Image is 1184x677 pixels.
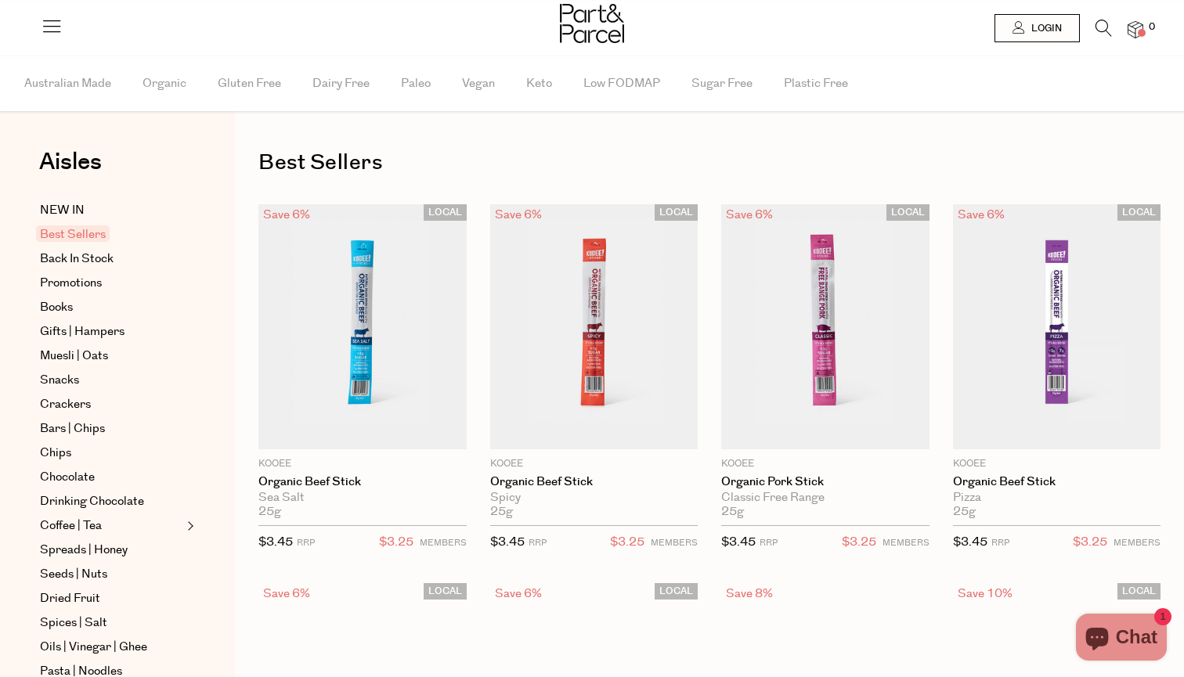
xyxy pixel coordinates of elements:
[24,56,111,111] span: Australian Made
[953,475,1161,489] a: Organic Beef Stick
[40,589,182,608] a: Dried Fruit
[40,274,102,293] span: Promotions
[953,583,1017,604] div: Save 10%
[401,56,431,111] span: Paleo
[1145,20,1159,34] span: 0
[721,491,930,505] div: Classic Free Range
[40,420,105,438] span: Bars | Chips
[40,517,102,535] span: Coffee | Tea
[526,56,552,111] span: Keto
[40,492,182,511] a: Drinking Chocolate
[784,56,848,111] span: Plastic Free
[40,492,144,511] span: Drinking Chocolate
[490,457,698,471] p: KOOEE
[40,614,182,632] a: Spices | Salt
[143,56,186,111] span: Organic
[560,4,624,43] img: Part&Parcel
[40,541,128,560] span: Spreads | Honey
[424,583,467,600] span: LOCAL
[721,475,930,489] a: Organic Pork Stick
[218,56,281,111] span: Gluten Free
[40,395,91,414] span: Crackers
[1114,537,1161,549] small: MEMBERS
[490,204,698,449] img: Organic Beef Stick
[258,145,1161,181] h1: Best Sellers
[721,534,756,550] span: $3.45
[953,457,1161,471] p: KOOEE
[258,204,315,225] div: Save 6%
[40,322,125,341] span: Gifts | Hampers
[721,583,778,604] div: Save 8%
[886,204,930,221] span: LOCAL
[1027,22,1062,35] span: Login
[490,475,698,489] a: Organic Beef Stick
[490,204,547,225] div: Save 6%
[40,565,182,584] a: Seeds | Nuts
[1117,204,1161,221] span: LOCAL
[721,204,930,449] img: Organic Pork Stick
[953,204,1009,225] div: Save 6%
[40,274,182,293] a: Promotions
[379,532,413,553] span: $3.25
[258,204,467,449] img: Organic Beef Stick
[994,14,1080,42] a: Login
[583,56,660,111] span: Low FODMAP
[40,201,182,220] a: NEW IN
[40,444,182,463] a: Chips
[183,517,194,535] button: Expand/Collapse Coffee | Tea
[490,491,698,505] div: Spicy
[842,532,876,553] span: $3.25
[36,225,110,242] span: Best Sellers
[40,201,85,220] span: NEW IN
[462,56,495,111] span: Vegan
[529,537,547,549] small: RRP
[40,541,182,560] a: Spreads | Honey
[40,638,182,657] a: Oils | Vinegar | Ghee
[40,347,108,366] span: Muesli | Oats
[1073,532,1107,553] span: $3.25
[258,457,467,471] p: KOOEE
[420,537,467,549] small: MEMBERS
[991,537,1009,549] small: RRP
[40,371,79,390] span: Snacks
[297,537,315,549] small: RRP
[651,537,698,549] small: MEMBERS
[39,150,102,189] a: Aisles
[258,534,293,550] span: $3.45
[953,505,976,519] span: 25g
[258,505,281,519] span: 25g
[490,534,525,550] span: $3.45
[40,517,182,535] a: Coffee | Tea
[40,565,107,584] span: Seeds | Nuts
[40,250,182,268] a: Back In Stock
[953,534,987,550] span: $3.45
[258,475,467,489] a: Organic Beef Stick
[40,614,107,632] span: Spices | Salt
[1128,21,1143,38] a: 0
[40,298,182,317] a: Books
[953,491,1161,505] div: Pizza
[883,537,930,549] small: MEMBERS
[40,468,95,487] span: Chocolate
[40,371,182,390] a: Snacks
[40,250,114,268] span: Back In Stock
[40,395,182,414] a: Crackers
[40,468,182,487] a: Chocolate
[258,583,315,604] div: Save 6%
[691,56,753,111] span: Sugar Free
[490,583,547,604] div: Save 6%
[40,298,73,317] span: Books
[424,204,467,221] span: LOCAL
[953,204,1161,449] img: Organic Beef Stick
[40,347,182,366] a: Muesli | Oats
[721,505,744,519] span: 25g
[655,204,698,221] span: LOCAL
[40,322,182,341] a: Gifts | Hampers
[610,532,644,553] span: $3.25
[40,444,71,463] span: Chips
[40,638,147,657] span: Oils | Vinegar | Ghee
[312,56,370,111] span: Dairy Free
[655,583,698,600] span: LOCAL
[39,145,102,179] span: Aisles
[721,457,930,471] p: KOOEE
